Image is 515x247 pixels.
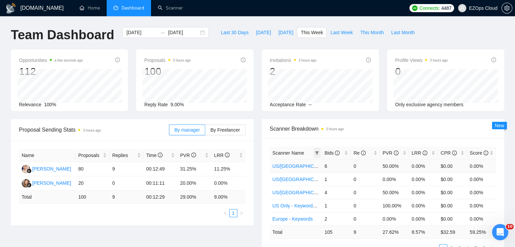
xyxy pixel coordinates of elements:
[412,150,427,156] span: LRR
[270,102,306,107] span: Acceptance Rate
[467,212,496,225] td: 0.00%
[351,159,380,173] td: 0
[273,216,313,222] a: Europe - Keywords
[217,27,252,38] button: Last 30 Days
[19,65,83,78] div: 112
[322,212,351,225] td: 2
[270,225,322,239] td: Total
[326,127,344,131] time: 3 hours ago
[5,3,16,14] img: logo
[322,173,351,186] td: 1
[322,225,351,239] td: 105
[361,151,366,155] span: info-circle
[177,162,211,176] td: 31.25%
[420,4,440,12] span: Connects:
[144,56,191,64] span: Proposals
[32,179,71,187] div: [PERSON_NAME]
[158,153,163,157] span: info-circle
[438,173,467,186] td: $0.00
[502,5,512,11] span: setting
[395,65,448,78] div: 0
[460,6,465,10] span: user
[366,58,371,62] span: info-circle
[146,153,163,158] span: Time
[353,150,366,156] span: Re
[495,123,504,128] span: New
[273,190,359,195] a: US/[GEOGRAPHIC_DATA] - Azure ($45)
[394,151,399,155] span: info-circle
[241,58,245,62] span: info-circle
[83,129,101,132] time: 3 hours ago
[214,153,230,158] span: LRR
[19,126,169,134] span: Proposal Sending Stats
[501,5,512,11] a: setting
[76,176,109,190] td: 20
[76,190,109,204] td: 100
[441,150,456,156] span: CPR
[115,58,120,62] span: info-circle
[225,153,230,157] span: info-circle
[160,30,165,35] span: to
[158,5,183,11] a: searchScanner
[76,162,109,176] td: 80
[438,159,467,173] td: $0.00
[351,186,380,199] td: 0
[19,56,83,64] span: Opportunities
[55,59,83,62] time: a few seconds ago
[314,148,320,158] span: filter
[80,5,100,11] a: homeHome
[395,56,448,64] span: Profile Views
[211,190,245,204] td: 9.00 %
[113,5,118,10] span: dashboard
[171,102,184,107] span: 9.00%
[109,190,143,204] td: 9
[11,27,114,43] h1: Team Dashboard
[252,27,275,38] button: [DATE]
[112,152,135,159] span: Replies
[438,212,467,225] td: $0.00
[168,29,199,36] input: End date
[22,179,30,187] img: NK
[273,177,357,182] a: US/[GEOGRAPHIC_DATA] - AWS ($40)
[380,159,409,173] td: 50.00%
[22,180,71,185] a: NK[PERSON_NAME]
[380,186,409,199] td: 50.00%
[467,186,496,199] td: 0.00%
[270,65,317,78] div: 2
[387,27,418,38] button: Last Month
[22,166,71,171] a: AJ[PERSON_NAME]
[177,176,211,190] td: 20.00%
[357,27,387,38] button: This Month
[180,153,196,158] span: PVR
[44,102,56,107] span: 100%
[380,173,409,186] td: 0.00%
[351,212,380,225] td: 0
[275,27,297,38] button: [DATE]
[221,209,229,217] button: left
[173,59,191,62] time: 3 hours ago
[126,29,157,36] input: Start date
[380,199,409,212] td: 100.00%
[239,211,243,215] span: right
[109,176,143,190] td: 0
[327,27,357,38] button: Last Week
[467,159,496,173] td: 0.00%
[322,199,351,212] td: 1
[506,224,514,229] span: 10
[423,151,427,155] span: info-circle
[22,165,30,173] img: AJ
[32,165,71,173] div: [PERSON_NAME]
[270,125,496,133] span: Scanner Breakdown
[351,225,380,239] td: 9
[409,173,438,186] td: 0.00%
[484,151,488,155] span: info-circle
[391,29,414,36] span: Last Month
[438,186,467,199] td: $0.00
[211,176,245,190] td: 0.00%
[160,30,165,35] span: swap-right
[109,149,143,162] th: Replies
[237,209,245,217] li: Next Page
[299,59,317,62] time: 3 hours ago
[230,209,237,217] a: 1
[470,150,488,156] span: Score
